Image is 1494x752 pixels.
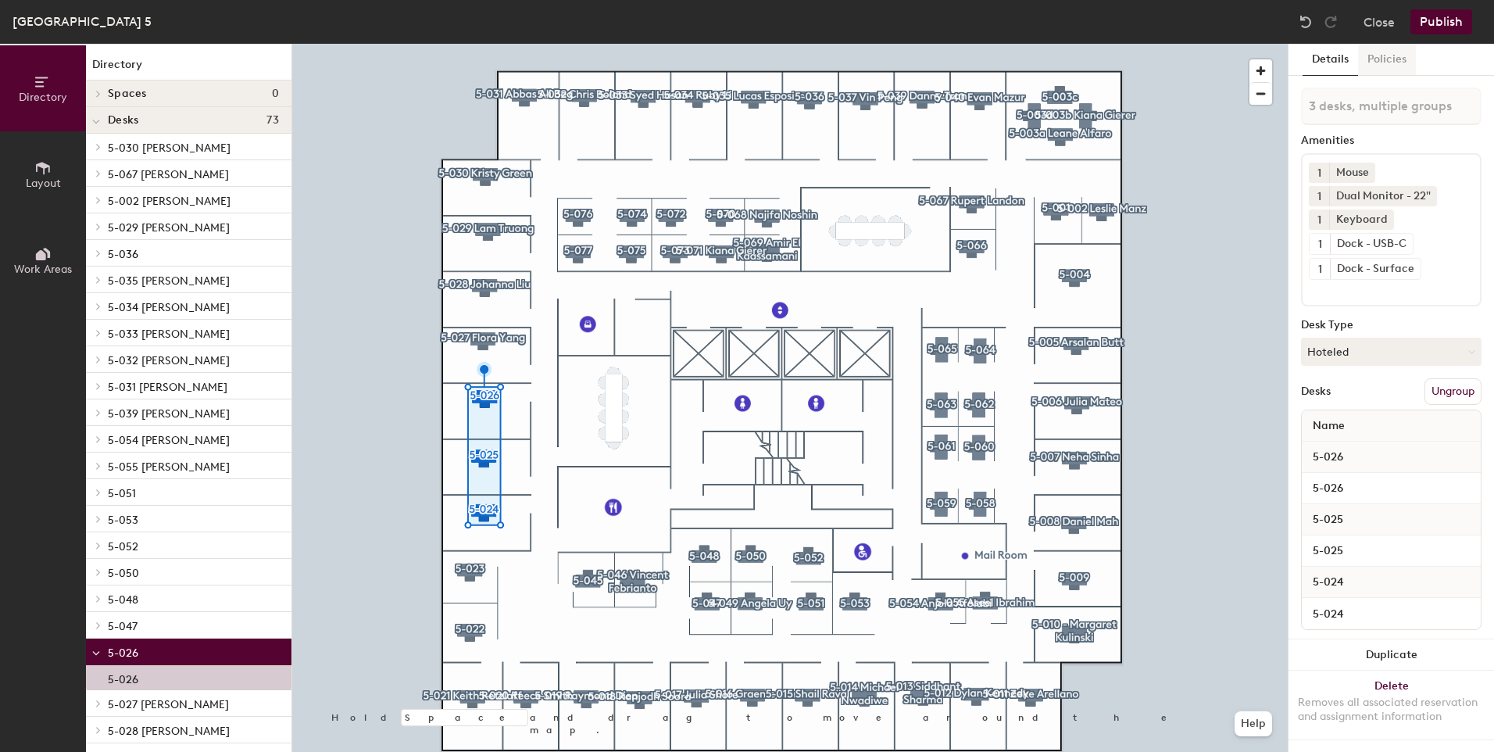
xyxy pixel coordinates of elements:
button: 1 [1309,209,1329,230]
input: Unnamed desk [1305,478,1478,500]
span: 5-029 [PERSON_NAME] [108,221,230,235]
span: 1 [1317,165,1321,181]
div: Dual Monitor - 22" [1329,186,1437,206]
span: Directory [19,91,67,104]
input: Unnamed desk [1305,603,1478,625]
span: 1 [1318,236,1322,252]
div: Desk Type [1301,319,1481,331]
button: 1 [1309,163,1329,183]
span: 5-048 [108,593,138,607]
span: 5-026 [1305,443,1351,471]
span: 5-033 [PERSON_NAME] [108,328,230,341]
span: 5-026 [108,646,138,660]
span: 5-054 [PERSON_NAME] [108,434,230,447]
span: Name [1305,412,1353,440]
span: 5-024 [1305,568,1352,596]
img: Redo [1323,14,1339,30]
span: 73 [266,114,279,127]
div: Mouse [1329,163,1375,183]
div: Keyboard [1329,209,1394,230]
div: [GEOGRAPHIC_DATA] 5 [13,12,152,31]
button: Hoteled [1301,338,1481,366]
span: 5-031 [PERSON_NAME] [108,381,227,394]
span: 5-035 [PERSON_NAME] [108,274,230,288]
div: Dock - USB-C [1330,234,1413,254]
span: 5-028 [PERSON_NAME] [108,725,230,738]
span: 5-030 [PERSON_NAME] [108,141,231,155]
button: Close [1364,9,1395,34]
div: Amenities [1301,134,1481,147]
button: Duplicate [1288,639,1494,671]
p: 5-026 [108,668,138,686]
button: Help [1235,711,1272,736]
button: Details [1303,44,1358,76]
div: Dock - Surface [1330,259,1421,279]
button: 1 [1310,259,1330,279]
span: 5-050 [108,567,139,580]
span: 1 [1317,212,1321,228]
span: Desks [108,114,138,127]
span: 5-027 [PERSON_NAME] [108,698,229,711]
span: 5-032 [PERSON_NAME] [108,354,230,367]
span: 5-002 [PERSON_NAME] [108,195,231,208]
button: Publish [1410,9,1472,34]
span: 5-034 [PERSON_NAME] [108,301,230,314]
span: 5-051 [108,487,136,500]
span: 5-052 [108,540,138,553]
button: Policies [1358,44,1416,76]
span: 5-067 [PERSON_NAME] [108,168,229,181]
span: Spaces [108,88,147,100]
input: Unnamed desk [1305,540,1478,562]
span: 1 [1317,188,1321,205]
span: 1 [1318,261,1322,278]
span: Layout [26,177,61,190]
span: 5-047 [108,620,138,633]
img: Undo [1298,14,1314,30]
button: DeleteRemoves all associated reservation and assignment information [1288,671,1494,739]
button: 1 [1309,186,1329,206]
div: Desks [1301,385,1331,398]
span: 5-055 [PERSON_NAME] [108,460,230,474]
span: 5-036 [108,248,138,261]
span: 5-039 [PERSON_NAME] [108,407,230,421]
span: 5-025 [1305,506,1351,534]
button: 1 [1310,234,1330,254]
h1: Directory [86,56,291,81]
button: Ungroup [1424,378,1481,405]
span: Work Areas [14,263,72,276]
div: Removes all associated reservation and assignment information [1298,696,1485,724]
span: 0 [272,88,279,100]
span: 5-053 [108,514,138,527]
